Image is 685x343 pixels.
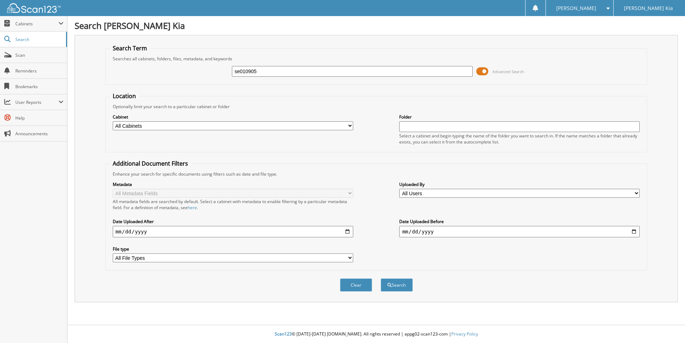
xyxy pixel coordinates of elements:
[399,181,640,187] label: Uploaded By
[399,218,640,225] label: Date Uploaded Before
[399,133,640,145] div: Select a cabinet and begin typing the name of the folder you want to search in. If the name match...
[113,181,353,187] label: Metadata
[15,84,64,90] span: Bookmarks
[15,99,59,105] span: User Reports
[113,246,353,252] label: File type
[15,115,64,121] span: Help
[15,21,59,27] span: Cabinets
[7,3,61,13] img: scan123-logo-white.svg
[15,131,64,137] span: Announcements
[109,160,192,167] legend: Additional Document Filters
[109,92,139,100] legend: Location
[15,68,64,74] span: Reminders
[113,226,353,237] input: start
[109,56,644,62] div: Searches all cabinets, folders, files, metadata, and keywords
[275,331,292,337] span: Scan123
[109,104,644,110] div: Optionally limit your search to a particular cabinet or folder
[15,36,62,42] span: Search
[381,278,413,292] button: Search
[188,205,197,211] a: here
[492,69,524,74] span: Advanced Search
[451,331,478,337] a: Privacy Policy
[113,114,353,120] label: Cabinet
[75,20,678,31] h1: Search [PERSON_NAME] Kia
[556,6,596,10] span: [PERSON_NAME]
[399,226,640,237] input: end
[67,326,685,343] div: © [DATE]-[DATE] [DOMAIN_NAME]. All rights reserved | appg02-scan123-com |
[15,52,64,58] span: Scan
[109,44,151,52] legend: Search Term
[113,198,353,211] div: All metadata fields are searched by default. Select a cabinet with metadata to enable filtering b...
[624,6,673,10] span: [PERSON_NAME] Kia
[399,114,640,120] label: Folder
[113,218,353,225] label: Date Uploaded After
[649,309,685,343] iframe: Chat Widget
[340,278,372,292] button: Clear
[109,171,644,177] div: Enhance your search for specific documents using filters such as date and file type.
